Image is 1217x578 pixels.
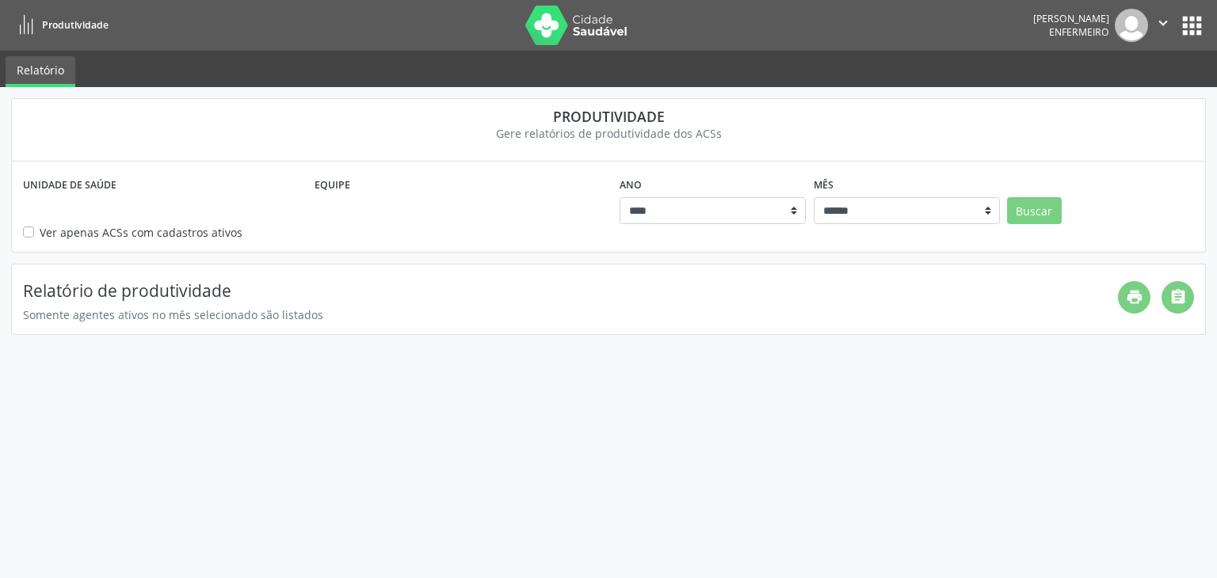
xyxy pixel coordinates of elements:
label: Mês [814,173,834,197]
img: img [1115,9,1148,42]
a: Relatório [6,56,75,87]
label: Equipe [315,173,350,197]
label: Unidade de saúde [23,173,116,197]
div: Gere relatórios de produtividade dos ACSs [23,125,1194,142]
a: Produtividade [11,12,109,38]
button: Buscar [1007,197,1062,224]
button: apps [1178,12,1206,40]
span: Produtividade [42,18,109,32]
label: Ver apenas ACSs com cadastros ativos [40,224,242,241]
i:  [1154,14,1172,32]
span: Enfermeiro [1049,25,1109,39]
label: Ano [620,173,642,197]
h4: Relatório de produtividade [23,281,1118,301]
div: Somente agentes ativos no mês selecionado são listados [23,306,1118,323]
div: Produtividade [23,108,1194,125]
button:  [1148,9,1178,42]
div: [PERSON_NAME] [1033,12,1109,25]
